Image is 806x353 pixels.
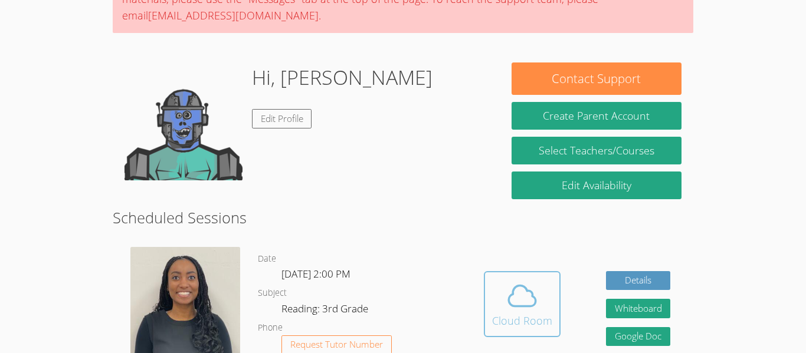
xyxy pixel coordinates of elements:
dt: Subject [258,286,287,301]
a: Edit Availability [512,171,682,199]
h2: Scheduled Sessions [113,206,693,229]
dt: Phone [258,321,283,335]
a: Google Doc [606,327,671,347]
img: default.png [124,62,243,180]
div: Cloud Room [492,312,552,329]
span: [DATE] 2:00 PM [281,267,350,281]
h1: Hi, [PERSON_NAME] [252,62,433,93]
dd: Reading: 3rd Grade [281,301,371,321]
a: Details [606,271,671,291]
a: Select Teachers/Courses [512,137,682,164]
button: Cloud Room [484,271,561,337]
a: Edit Profile [252,109,312,128]
dt: Date [258,252,276,266]
span: Request Tutor Number [290,340,383,349]
button: Create Parent Account [512,102,682,130]
button: Whiteboard [606,299,671,318]
button: Contact Support [512,62,682,95]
